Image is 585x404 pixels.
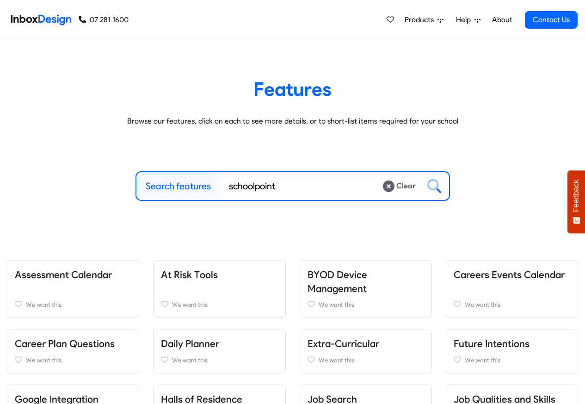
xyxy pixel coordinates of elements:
[15,269,112,280] a: Assessment Calendar
[161,299,277,310] a: We want this
[161,354,277,366] a: We want this
[465,356,500,364] span: We want this
[146,179,211,193] label: Search features
[26,301,62,308] span: We want this
[79,14,129,25] a: 07 281 1600
[382,180,420,193] button: Clear
[439,260,585,318] div: Careers Events Calendar
[454,269,565,280] a: Careers Events Calendar
[172,356,208,364] span: We want this
[525,11,578,29] a: Contact Us
[308,354,424,366] a: We want this
[15,354,131,366] a: We want this
[293,260,439,318] div: BYOD Device Management
[308,299,424,310] a: We want this
[454,338,530,349] a: Future Intentions
[161,338,219,349] a: Daily Planner
[572,180,580,212] span: Feedback
[161,269,218,280] a: At Risk Tools
[394,180,416,192] small: Clear
[172,301,208,308] span: We want this
[401,11,447,29] a: Products
[452,11,484,29] a: Help
[14,116,571,127] p: Browse our features, click on each to see more details, or to short-list items required for your ...
[146,329,292,373] div: Daily Planner
[146,260,292,318] div: At Risk Tools
[405,14,437,25] span: Products
[319,301,354,308] span: We want this
[489,11,515,29] a: About
[14,77,571,101] heading: Features
[308,338,379,349] a: Extra-Curricular
[454,354,570,366] a: We want this
[26,356,62,364] span: We want this
[439,329,585,373] div: Future Intentions
[456,14,474,25] span: Help
[15,338,115,349] a: Career Plan Questions
[220,172,382,200] input: BYOD Device Management
[308,269,367,294] a: BYOD Device Management
[567,170,585,233] button: Feedback - Show survey
[15,299,131,310] a: We want this
[465,301,500,308] span: We want this
[293,329,439,373] div: Extra-Curricular
[454,299,570,310] a: We want this
[319,356,354,364] span: We want this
